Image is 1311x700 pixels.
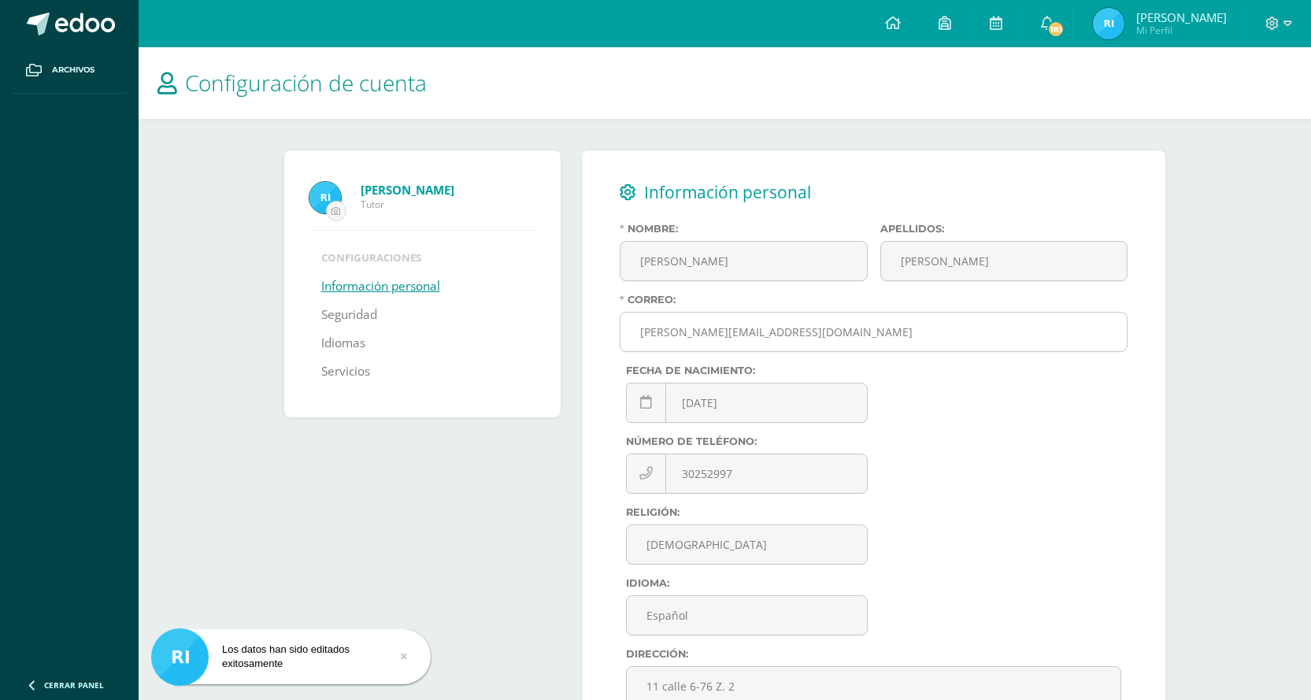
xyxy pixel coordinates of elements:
label: Religión: [626,506,868,518]
input: Apellidos [881,242,1128,280]
input: Nombres [620,242,867,280]
a: Idiomas [321,329,365,357]
label: Dirección: [626,648,1121,660]
label: Número de teléfono: [626,435,868,447]
input: Número de teléfono [627,454,867,493]
label: Nombre: [620,223,868,235]
span: Cerrar panel [44,680,104,691]
span: Información personal [644,181,811,203]
a: Archivos [13,47,126,94]
input: Religión [627,525,867,564]
input: Correo electrónico [620,313,1127,351]
img: Profile picture of Alfredo Jehovany Rivera Juarez [309,182,341,213]
span: Archivos [52,64,94,76]
span: 181 [1047,20,1065,38]
label: Idioma: [626,577,868,589]
input: Fecha de nacimiento [627,383,867,422]
span: Configuración de cuenta [185,68,427,98]
span: Mi Perfil [1136,24,1227,37]
a: [PERSON_NAME] [361,182,535,198]
input: Idioma [627,596,867,635]
img: 15e22b7483aa32556e5aa063f4ab4a1f.png [1093,8,1124,39]
a: Servicios [321,357,370,386]
label: Apellidos: [880,223,1128,235]
label: Fecha de nacimiento: [626,365,868,376]
strong: [PERSON_NAME] [361,182,454,198]
li: Configuraciones [321,250,524,265]
span: Tutor [361,198,535,211]
div: Los datos han sido editados exitosamente [151,643,431,671]
label: Correo: [620,294,1128,306]
span: [PERSON_NAME] [1136,9,1227,25]
a: Seguridad [321,301,377,329]
a: Información personal [321,272,440,301]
